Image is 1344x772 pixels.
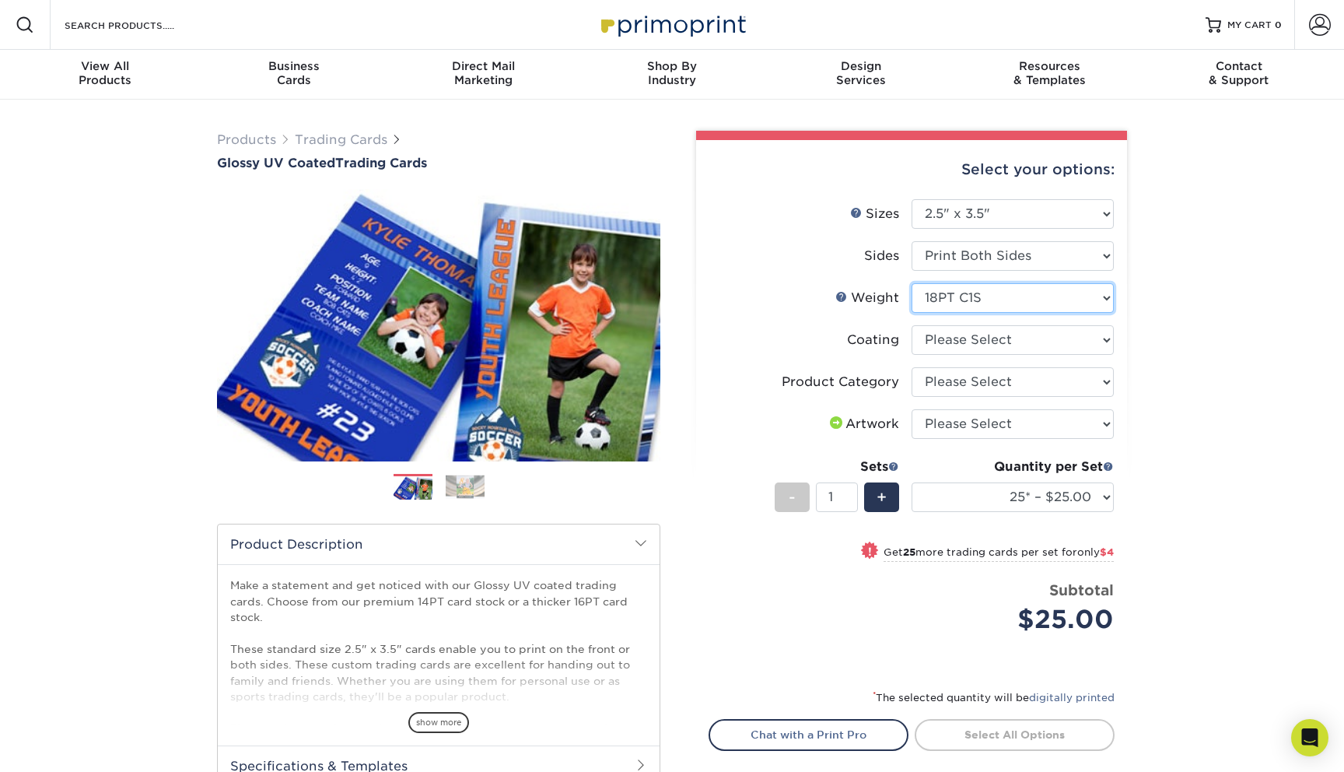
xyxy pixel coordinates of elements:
[11,50,200,100] a: View AllProducts
[1144,59,1333,87] div: & Support
[782,373,899,391] div: Product Category
[230,577,647,768] p: Make a statement and get noticed with our Glossy UV coated trading cards. Choose from our premium...
[775,458,899,476] div: Sets
[200,50,389,100] a: BusinessCards
[955,50,1144,100] a: Resources& Templates
[217,156,660,170] h1: Trading Cards
[408,712,469,733] span: show more
[955,59,1144,87] div: & Templates
[709,719,908,750] a: Chat with a Print Pro
[394,475,432,502] img: Trading Cards 01
[923,601,1114,638] div: $25.00
[1077,546,1114,558] span: only
[955,59,1144,73] span: Resources
[827,415,899,433] div: Artwork
[218,525,660,564] h2: Product Description
[578,59,767,87] div: Industry
[63,16,215,34] input: SEARCH PRODUCTS.....
[578,50,767,100] a: Shop ByIndustry
[1144,50,1333,100] a: Contact& Support
[789,486,796,509] span: -
[1275,19,1282,30] span: 0
[594,8,750,41] img: Primoprint
[578,59,767,73] span: Shop By
[868,543,872,560] span: !
[1029,692,1115,704] a: digitally printed
[1049,581,1114,598] strong: Subtotal
[1144,59,1333,73] span: Contact
[446,475,485,499] img: Trading Cards 02
[217,156,335,170] span: Glossy UV Coated
[884,546,1114,562] small: Get more trading cards per set for
[912,458,1114,476] div: Quantity per Set
[873,692,1115,704] small: The selected quantity will be
[835,289,899,307] div: Weight
[847,331,899,349] div: Coating
[877,486,887,509] span: +
[850,205,899,223] div: Sizes
[295,132,387,147] a: Trading Cards
[1227,19,1272,32] span: MY CART
[11,59,200,73] span: View All
[766,59,955,87] div: Services
[217,172,660,479] img: Glossy UV Coated 01
[389,50,578,100] a: Direct MailMarketing
[217,156,660,170] a: Glossy UV CoatedTrading Cards
[389,59,578,73] span: Direct Mail
[766,50,955,100] a: DesignServices
[200,59,389,73] span: Business
[1100,546,1114,558] span: $4
[709,140,1115,199] div: Select your options:
[389,59,578,87] div: Marketing
[217,132,276,147] a: Products
[11,59,200,87] div: Products
[864,247,899,265] div: Sides
[915,719,1115,750] a: Select All Options
[903,546,915,558] strong: 25
[200,59,389,87] div: Cards
[1291,719,1328,756] div: Open Intercom Messenger
[766,59,955,73] span: Design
